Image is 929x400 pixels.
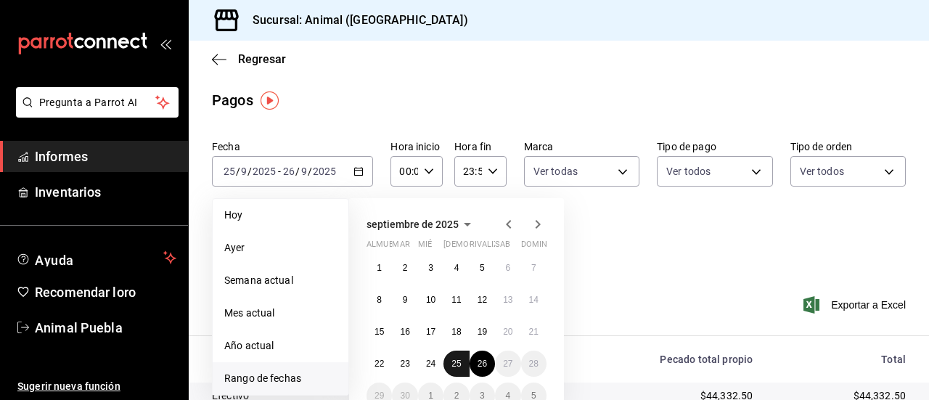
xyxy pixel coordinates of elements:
button: 9 de septiembre de 2025 [392,287,417,313]
font: 5 [480,263,485,273]
font: Pagos [212,91,253,109]
button: 27 de septiembre de 2025 [495,351,520,377]
font: Año actual [224,340,274,351]
button: Regresar [212,52,286,66]
font: 13 [503,295,512,305]
button: 8 de septiembre de 2025 [367,287,392,313]
font: 3 [428,263,433,273]
abbr: 17 de septiembre de 2025 [426,327,435,337]
input: -- [300,166,308,177]
font: / [236,166,240,177]
font: Recomendar loro [35,285,136,300]
abbr: 4 de septiembre de 2025 [454,263,459,273]
button: 28 de septiembre de 2025 [521,351,547,377]
font: Sucursal: Animal ([GEOGRAPHIC_DATA]) [253,13,468,27]
abbr: 16 de septiembre de 2025 [400,327,409,337]
button: 14 de septiembre de 2025 [521,287,547,313]
abbr: 25 de septiembre de 2025 [451,359,461,369]
button: 20 de septiembre de 2025 [495,319,520,345]
font: 25 [451,359,461,369]
font: [DEMOGRAPHIC_DATA] [443,240,529,249]
font: 7 [531,263,536,273]
button: Marcador de información sobre herramientas [261,91,279,110]
abbr: 20 de septiembre de 2025 [503,327,512,337]
font: Fecha [212,141,240,152]
abbr: 3 de septiembre de 2025 [428,263,433,273]
abbr: martes [392,240,409,255]
button: 12 de septiembre de 2025 [470,287,495,313]
font: septiembre de 2025 [367,219,459,230]
font: 26 [478,359,487,369]
button: 17 de septiembre de 2025 [418,319,443,345]
font: mié [418,240,432,249]
abbr: 26 de septiembre de 2025 [478,359,487,369]
font: Hoy [224,209,242,221]
font: Exportar a Excel [831,299,906,311]
abbr: 24 de septiembre de 2025 [426,359,435,369]
abbr: 11 de septiembre de 2025 [451,295,461,305]
button: 4 de septiembre de 2025 [443,255,469,281]
font: mar [392,240,409,249]
abbr: miércoles [418,240,432,255]
button: 6 de septiembre de 2025 [495,255,520,281]
font: Ver todos [800,166,844,177]
button: 24 de septiembre de 2025 [418,351,443,377]
button: 19 de septiembre de 2025 [470,319,495,345]
abbr: 12 de septiembre de 2025 [478,295,487,305]
font: Sugerir nueva función [17,380,120,392]
font: 12 [478,295,487,305]
font: 21 [529,327,539,337]
font: Animal Puebla [35,320,123,335]
abbr: lunes [367,240,409,255]
abbr: 14 de septiembre de 2025 [529,295,539,305]
font: sab [495,240,510,249]
font: / [308,166,312,177]
button: 18 de septiembre de 2025 [443,319,469,345]
input: ---- [252,166,277,177]
font: 15 [375,327,384,337]
abbr: sábado [495,240,510,255]
font: 28 [529,359,539,369]
abbr: 2 de septiembre de 2025 [403,263,408,273]
abbr: 13 de septiembre de 2025 [503,295,512,305]
font: 24 [426,359,435,369]
abbr: viernes [470,240,509,255]
font: Pecado total propio [660,354,753,365]
input: -- [282,166,295,177]
font: rivalizar [470,240,509,249]
abbr: 15 de septiembre de 2025 [375,327,384,337]
font: Ver todos [666,166,711,177]
abbr: 9 de septiembre de 2025 [403,295,408,305]
button: 22 de septiembre de 2025 [367,351,392,377]
button: 10 de septiembre de 2025 [418,287,443,313]
button: 1 de septiembre de 2025 [367,255,392,281]
font: 2 [403,263,408,273]
abbr: 18 de septiembre de 2025 [451,327,461,337]
font: Hora fin [454,141,491,152]
abbr: 6 de septiembre de 2025 [505,263,510,273]
abbr: 22 de septiembre de 2025 [375,359,384,369]
font: 22 [375,359,384,369]
font: 23 [400,359,409,369]
font: Total [881,354,906,365]
font: Rango de fechas [224,372,301,384]
input: ---- [312,166,337,177]
abbr: 5 de septiembre de 2025 [480,263,485,273]
button: 16 de septiembre de 2025 [392,319,417,345]
font: / [295,166,300,177]
font: 1 [377,263,382,273]
font: almuerzo [367,240,409,249]
button: 15 de septiembre de 2025 [367,319,392,345]
font: 17 [426,327,435,337]
font: Hora inicio [390,141,439,152]
button: 26 de septiembre de 2025 [470,351,495,377]
button: 5 de septiembre de 2025 [470,255,495,281]
font: 9 [403,295,408,305]
font: 6 [505,263,510,273]
font: Ver todas [533,166,578,177]
font: Tipo de orden [790,141,853,152]
font: - [278,166,281,177]
abbr: 21 de septiembre de 2025 [529,327,539,337]
button: 7 de septiembre de 2025 [521,255,547,281]
font: Inventarios [35,184,101,200]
